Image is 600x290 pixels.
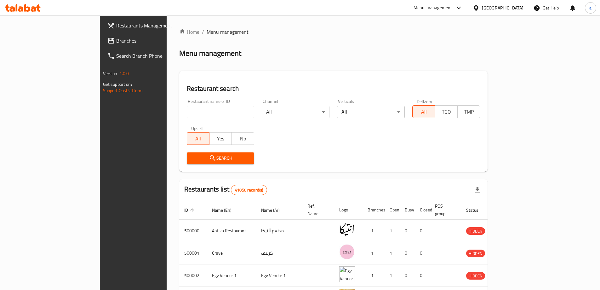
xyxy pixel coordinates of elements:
span: ID [184,206,196,214]
th: Closed [415,200,430,220]
span: Name (Ar) [261,206,288,214]
span: Get support on: [103,80,132,88]
span: Search Branch Phone [116,52,195,60]
td: 0 [415,220,430,242]
button: Search [187,152,254,164]
div: HIDDEN [466,250,485,257]
img: Crave [339,244,355,260]
span: Yes [212,134,229,143]
img: Egy Vendor 1 [339,266,355,282]
button: Yes [209,132,232,145]
a: Support.OpsPlatform [103,86,143,95]
td: مطعم أنتيكا [256,220,302,242]
th: Logo [334,200,363,220]
td: 0 [400,242,415,264]
span: HIDDEN [466,272,485,280]
li: / [202,28,204,36]
td: 1 [385,242,400,264]
span: 41050 record(s) [231,187,267,193]
button: All [412,105,435,118]
span: Search [192,154,249,162]
span: Name (En) [212,206,240,214]
input: Search for restaurant name or ID.. [187,106,254,118]
button: TMP [457,105,480,118]
div: All [337,106,405,118]
span: No [234,134,252,143]
td: 0 [415,264,430,287]
td: 1 [385,220,400,242]
button: No [231,132,254,145]
span: Restaurants Management [116,22,195,29]
label: Delivery [417,99,432,104]
td: 1 [385,264,400,287]
button: TGO [435,105,458,118]
td: 0 [415,242,430,264]
span: Status [466,206,487,214]
td: كرييف [256,242,302,264]
div: Total records count [231,185,267,195]
td: 1 [363,242,385,264]
span: a [589,4,591,11]
nav: breadcrumb [179,28,488,36]
span: Version: [103,69,118,78]
td: Antika Restaurant [207,220,256,242]
th: Branches [363,200,385,220]
span: All [190,134,207,143]
span: HIDDEN [466,250,485,257]
th: Open [385,200,400,220]
img: Antika Restaurant [339,222,355,237]
span: Ref. Name [307,202,327,217]
h2: Restaurant search [187,84,480,93]
td: 1 [363,264,385,287]
a: Restaurants Management [102,18,200,33]
h2: Restaurants list [184,185,267,195]
div: Menu-management [414,4,452,12]
td: 0 [400,264,415,287]
td: 0 [400,220,415,242]
span: POS group [435,202,454,217]
div: All [262,106,329,118]
a: Branches [102,33,200,48]
td: Crave [207,242,256,264]
label: Upsell [191,126,203,130]
span: All [415,107,432,116]
a: Search Branch Phone [102,48,200,63]
td: 1 [363,220,385,242]
span: HIDDEN [466,228,485,235]
span: 1.0.0 [119,69,129,78]
h2: Menu management [179,48,241,58]
span: Branches [116,37,195,44]
th: Busy [400,200,415,220]
span: Menu management [207,28,249,36]
span: TGO [438,107,455,116]
div: Export file [470,182,485,198]
button: All [187,132,209,145]
div: [GEOGRAPHIC_DATA] [482,4,523,11]
td: Egy Vendor 1 [256,264,302,287]
span: TMP [460,107,477,116]
td: Egy Vendor 1 [207,264,256,287]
